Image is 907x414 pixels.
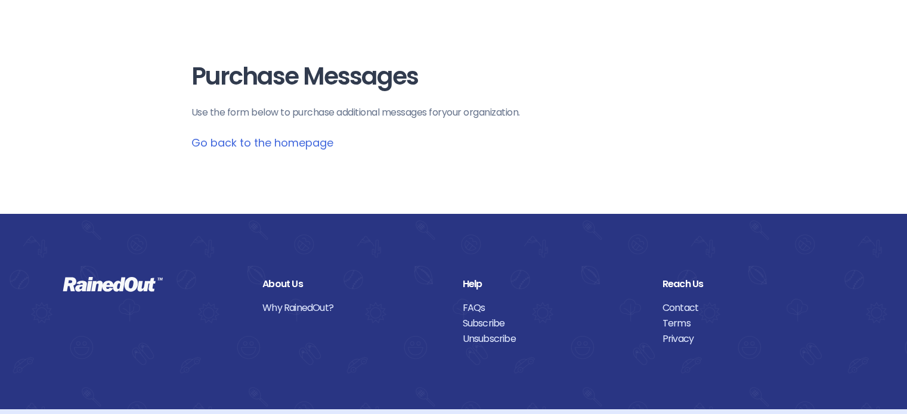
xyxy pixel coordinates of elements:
[663,331,844,347] a: Privacy
[463,331,645,347] a: Unsubscribe
[262,300,444,316] a: Why RainedOut?
[191,63,716,90] h1: Purchase Messages
[663,276,844,292] div: Reach Us
[191,135,333,150] a: Go back to the homepage
[463,300,645,316] a: FAQs
[191,105,716,120] p: Use the form below to purchase additional messages for your organization .
[463,276,645,292] div: Help
[262,276,444,292] div: About Us
[463,316,645,331] a: Subscribe
[663,300,844,316] a: Contact
[663,316,844,331] a: Terms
